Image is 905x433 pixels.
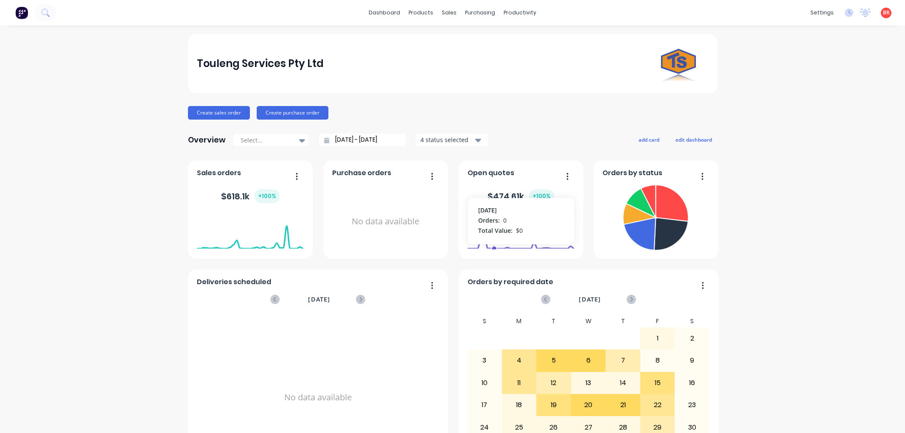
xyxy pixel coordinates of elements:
div: sales [437,6,461,19]
div: 18 [502,394,536,416]
div: purchasing [461,6,499,19]
div: 23 [675,394,709,416]
div: M [502,315,537,327]
div: T [605,315,640,327]
span: [DATE] [308,295,330,304]
div: 16 [675,372,709,394]
div: $ 618.1k [221,189,280,203]
div: 6 [572,350,605,371]
div: 3 [468,350,502,371]
span: [DATE] [579,295,601,304]
div: 1 [641,328,675,349]
div: 22 [641,394,675,416]
div: 13 [572,372,605,394]
div: Touleng Services Pty Ltd [197,55,324,72]
button: 4 status selected [416,134,488,146]
div: + 100 % [529,189,554,203]
div: 19 [537,394,571,416]
span: BR [883,9,890,17]
div: S [675,315,709,327]
button: edit dashboard [670,134,717,145]
span: Deliveries scheduled [197,277,271,287]
div: 17 [468,394,502,416]
div: productivity [499,6,541,19]
span: Orders by status [602,168,662,178]
div: Overview [188,131,226,148]
div: T [536,315,571,327]
div: 4 [502,350,536,371]
img: Touleng Services Pty Ltd [649,34,708,93]
div: F [640,315,675,327]
div: 10 [468,372,502,394]
div: W [571,315,606,327]
div: $ 474.61k [488,189,554,203]
div: 5 [537,350,571,371]
img: Factory [15,6,28,19]
span: Open quotes [468,168,514,178]
div: S [467,315,502,327]
div: products [404,6,437,19]
div: + 100 % [255,189,280,203]
div: 8 [641,350,675,371]
div: 20 [572,394,605,416]
div: 21 [606,394,640,416]
span: Purchase orders [332,168,391,178]
span: Sales orders [197,168,241,178]
button: Create sales order [188,106,250,120]
div: 12 [537,372,571,394]
div: 2 [675,328,709,349]
button: add card [633,134,665,145]
span: Orders by required date [468,277,553,287]
div: 7 [606,350,640,371]
div: No data available [332,182,439,262]
div: 9 [675,350,709,371]
div: 11 [502,372,536,394]
div: 15 [641,372,675,394]
button: Create purchase order [257,106,328,120]
div: 4 status selected [420,135,474,144]
div: 14 [606,372,640,394]
a: dashboard [364,6,404,19]
div: settings [806,6,838,19]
